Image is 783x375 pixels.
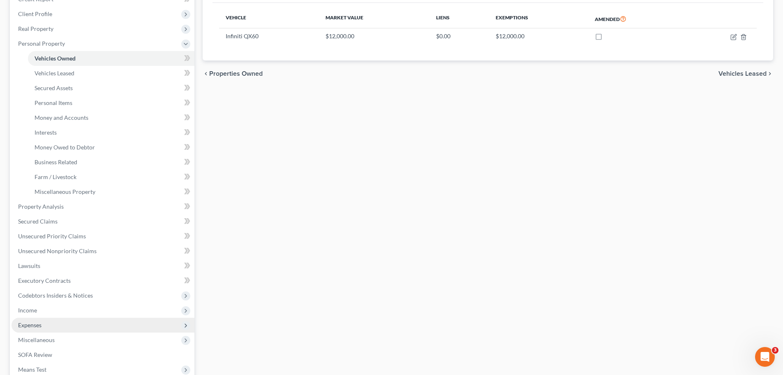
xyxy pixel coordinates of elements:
th: Exemptions [489,9,588,28]
td: $12,000.00 [489,28,588,44]
td: $12,000.00 [319,28,430,44]
span: Vehicles Leased [35,70,74,77]
a: Property Analysis [12,199,194,214]
a: Lawsuits [12,259,194,273]
td: $0.00 [430,28,489,44]
span: Business Related [35,158,77,165]
span: Properties Owned [209,70,263,77]
a: Farm / Livestock [28,170,194,184]
a: Personal Items [28,95,194,110]
span: Property Analysis [18,203,64,210]
a: Miscellaneous Property [28,184,194,199]
th: Amended [588,9,685,28]
span: SOFA Review [18,351,52,358]
span: Money Owed to Debtor [35,144,95,151]
span: Expenses [18,321,42,328]
a: Unsecured Nonpriority Claims [12,244,194,259]
td: Infiniti QX60 [219,28,319,44]
span: Miscellaneous Property [35,188,95,195]
span: Unsecured Nonpriority Claims [18,247,97,254]
button: Vehicles Leased chevron_right [718,70,773,77]
i: chevron_left [203,70,209,77]
span: Client Profile [18,10,52,17]
a: Secured Assets [28,81,194,95]
a: Interests [28,125,194,140]
th: Liens [430,9,489,28]
a: Vehicles Leased [28,66,194,81]
a: Unsecured Priority Claims [12,229,194,244]
th: Vehicle [219,9,319,28]
th: Market Value [319,9,430,28]
span: Real Property [18,25,53,32]
span: 3 [772,347,778,354]
span: Means Test [18,366,46,373]
span: Money and Accounts [35,114,88,121]
button: chevron_left Properties Owned [203,70,263,77]
iframe: Intercom live chat [755,347,775,367]
span: Executory Contracts [18,277,71,284]
span: Interests [35,129,57,136]
a: Money Owed to Debtor [28,140,194,155]
i: chevron_right [767,70,773,77]
span: Secured Claims [18,218,58,225]
span: Personal Property [18,40,65,47]
span: Personal Items [35,99,72,106]
a: Business Related [28,155,194,170]
span: Vehicles Leased [718,70,767,77]
a: Secured Claims [12,214,194,229]
span: Miscellaneous [18,336,55,343]
a: SOFA Review [12,347,194,362]
span: Secured Assets [35,84,73,91]
span: Vehicles Owned [35,55,76,62]
a: Executory Contracts [12,273,194,288]
a: Money and Accounts [28,110,194,125]
span: Unsecured Priority Claims [18,233,86,240]
span: Codebtors Insiders & Notices [18,292,93,299]
a: Vehicles Owned [28,51,194,66]
span: Farm / Livestock [35,173,76,180]
span: Income [18,307,37,314]
span: Lawsuits [18,262,40,269]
